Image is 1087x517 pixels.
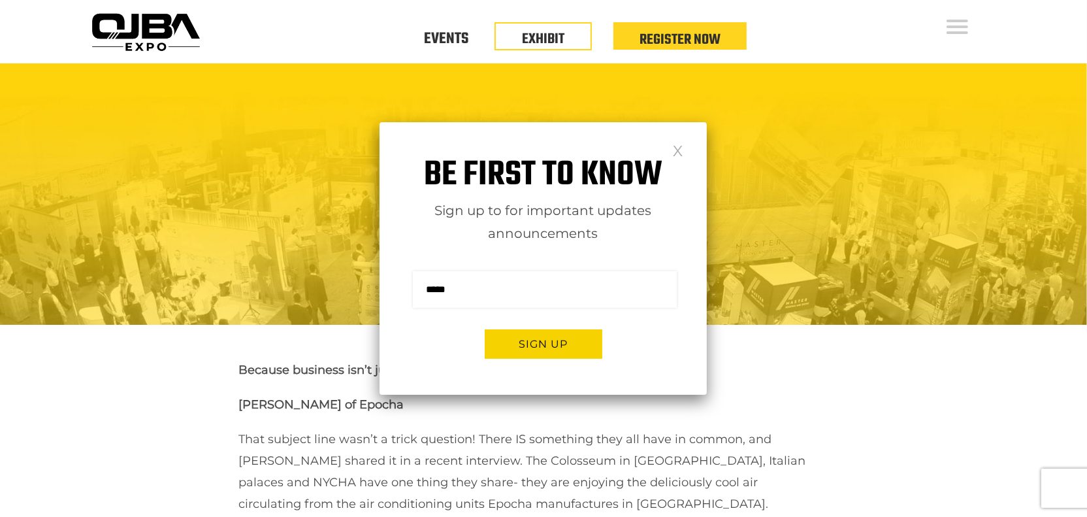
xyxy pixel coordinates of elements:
strong: Because business isn’t just about what you know, it’s about who you know. [238,363,679,377]
a: EXHIBIT [522,28,564,50]
p: That subject line wasn’t a trick question! There IS something they all have in common, and [PERSO... [238,429,810,515]
strong: [PERSON_NAME] of Epocha [238,397,404,412]
a: Close [672,144,683,156]
button: Sign up [485,329,602,359]
a: Register Now [640,29,721,51]
h1: Be first to know [380,155,707,196]
p: Sign up to for important updates announcements [380,199,707,245]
